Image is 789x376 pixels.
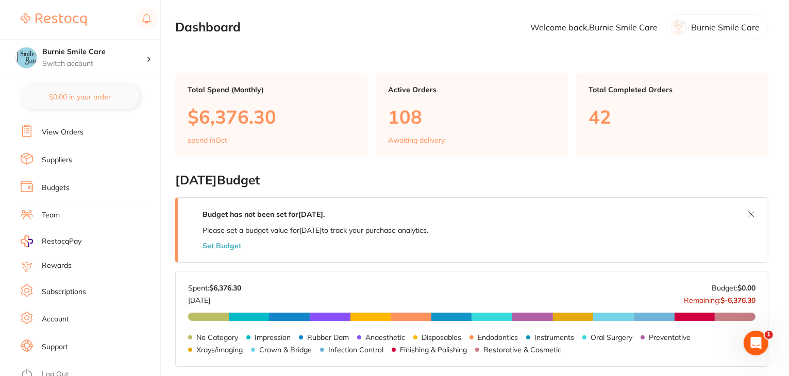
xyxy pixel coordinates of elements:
[21,8,87,31] a: Restocq Logo
[589,106,756,127] p: 42
[576,73,768,157] a: Total Completed Orders42
[42,155,72,165] a: Suppliers
[21,13,87,26] img: Restocq Logo
[203,210,325,219] strong: Budget has not been set for [DATE] .
[712,284,756,292] p: Budget:
[255,333,291,341] p: Impression
[400,346,467,354] p: Finishing & Polishing
[188,86,355,94] p: Total Spend (Monthly)
[530,23,658,32] p: Welcome back, Burnie Smile Care
[365,333,405,341] p: Anaesthetic
[188,292,241,304] p: [DATE]
[684,292,756,304] p: Remaining:
[175,20,241,35] h2: Dashboard
[422,333,461,341] p: Disposables
[188,284,241,292] p: Spent:
[42,210,60,220] a: Team
[42,314,69,324] a: Account
[42,47,146,57] h4: Burnie Smile Care
[744,331,768,355] iframe: Intercom live chat
[42,342,68,352] a: Support
[175,73,367,157] a: Total Spend (Monthly)$6,376.30spend inOct
[196,346,243,354] p: Xrays/imaging
[42,236,81,247] span: RestocqPay
[203,242,241,250] button: Set Budget
[388,106,556,127] p: 108
[16,47,37,68] img: Burnie Smile Care
[42,127,83,138] a: View Orders
[388,136,445,144] p: Awaiting delivery
[21,84,140,109] button: $0.00 in your order
[328,346,383,354] p: Infection Control
[21,235,81,247] a: RestocqPay
[188,106,355,127] p: $6,376.30
[42,183,70,193] a: Budgets
[388,86,556,94] p: Active Orders
[203,226,428,234] p: Please set a budget value for [DATE] to track your purchase analytics.
[649,333,691,341] p: Preventative
[196,333,238,341] p: No Category
[42,287,86,297] a: Subscriptions
[42,261,72,271] a: Rewards
[21,235,33,247] img: RestocqPay
[175,173,768,187] h2: [DATE] Budget
[478,333,518,341] p: Endodontics
[42,59,146,69] p: Switch account
[534,333,574,341] p: Instruments
[589,86,756,94] p: Total Completed Orders
[376,73,568,157] a: Active Orders108Awaiting delivery
[209,283,241,293] strong: $6,376.30
[483,346,561,354] p: Restorative & Cosmetic
[720,296,756,305] strong: $-6,376.30
[737,283,756,293] strong: $0.00
[307,333,349,341] p: Rubber Dam
[691,23,760,32] p: Burnie Smile Care
[188,136,227,144] p: spend in Oct
[765,331,773,339] span: 1
[591,333,632,341] p: Oral Surgery
[259,346,312,354] p: Crown & Bridge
